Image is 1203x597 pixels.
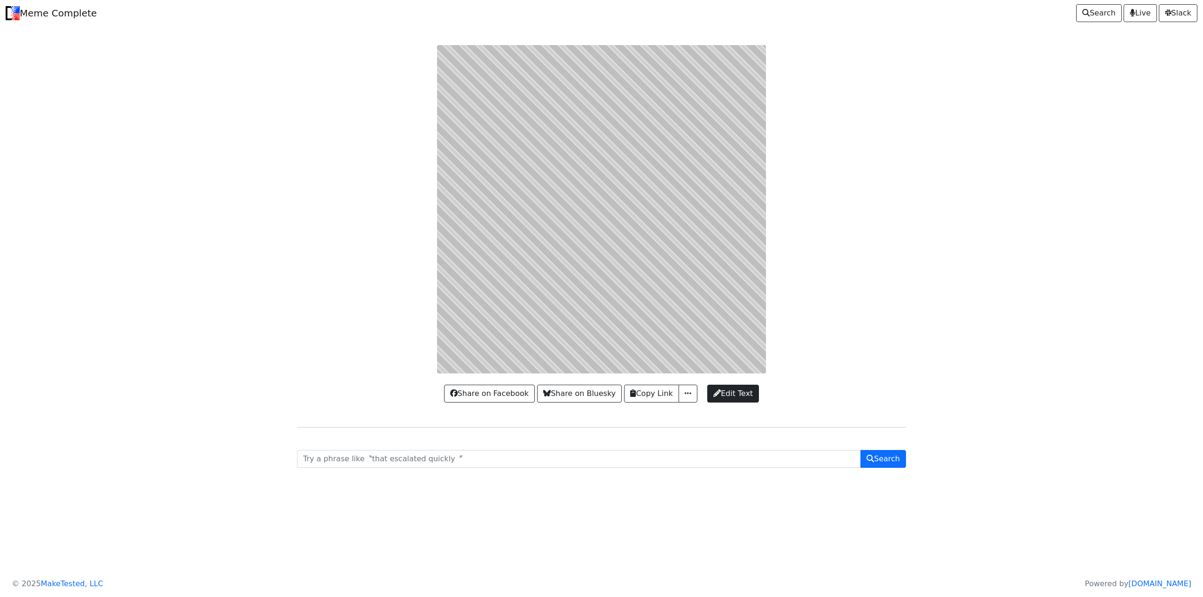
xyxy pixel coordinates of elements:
[6,4,97,23] a: Meme Complete
[444,385,535,403] a: Share on Facebook
[12,578,103,589] p: © 2025
[6,6,20,20] img: Meme Complete
[867,453,900,465] span: Search
[1076,4,1122,22] a: Search
[860,450,906,468] button: Search
[713,388,753,399] span: Edit Text
[1165,8,1191,19] span: Slack
[707,385,759,403] a: Edit Text
[1082,8,1116,19] span: Search
[1159,4,1197,22] a: Slack
[41,579,103,588] a: MakeTested, LLC
[624,385,679,403] button: Copy Link
[1085,578,1191,589] p: Powered by
[543,388,616,399] span: Share on Bluesky
[537,385,622,403] a: Share on Bluesky
[450,388,529,399] span: Share on Facebook
[1130,8,1151,19] span: Live
[1128,579,1191,588] a: [DOMAIN_NAME]
[1124,4,1157,22] a: Live
[297,450,861,468] input: Try a phrase like〝that escalated quickly〞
